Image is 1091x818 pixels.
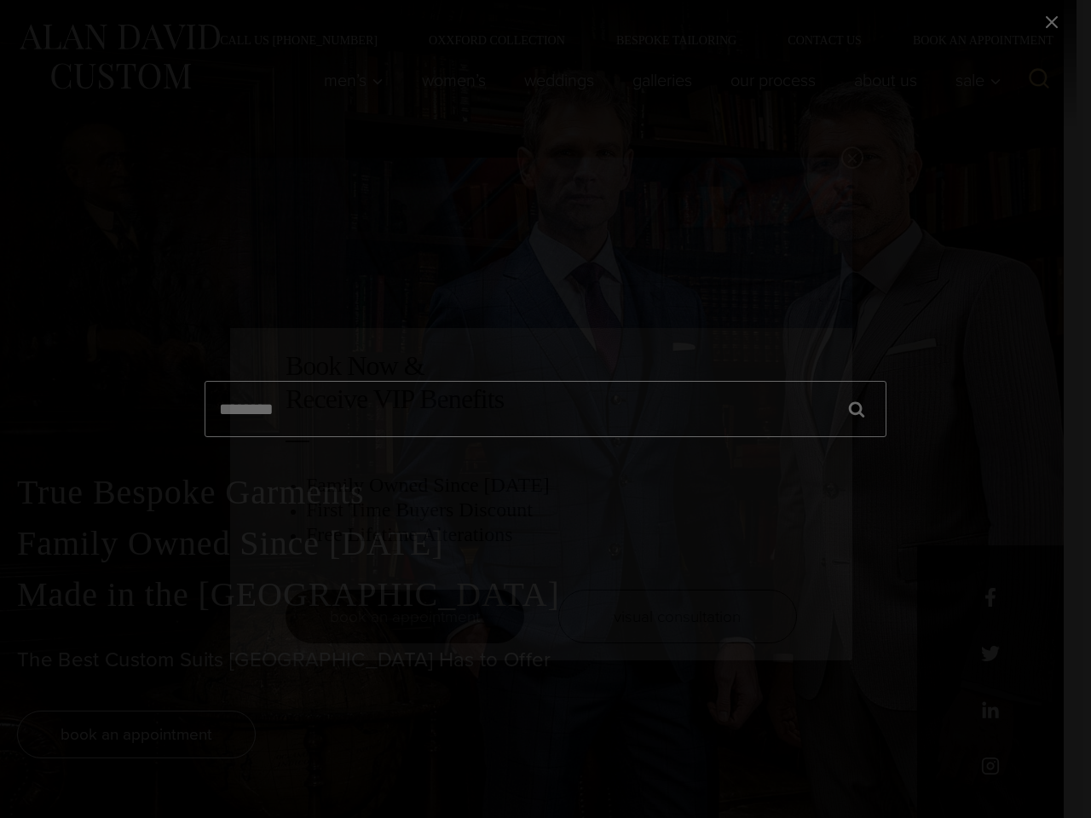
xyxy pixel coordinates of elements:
[306,498,797,522] h3: First Time Buyers Discount
[841,147,863,169] button: Close
[306,522,797,547] h3: Free Lifetime Alterations
[286,590,524,643] a: book an appointment
[306,473,797,498] h3: Family Owned Since [DATE]
[558,590,797,643] a: visual consultation
[286,349,797,415] h2: Book Now & Receive VIP Benefits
